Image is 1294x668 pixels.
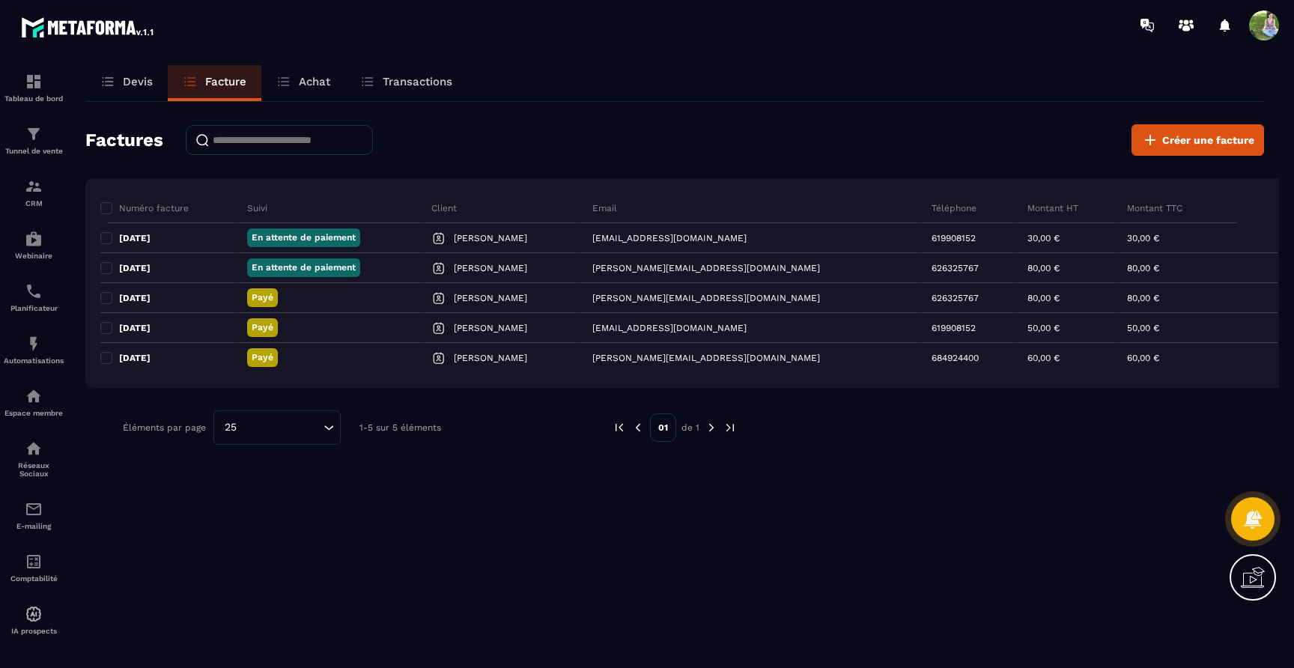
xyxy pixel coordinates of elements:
p: 01 [650,413,676,442]
p: Espace membre [4,409,64,417]
img: formation [25,177,43,195]
p: [DATE] [119,352,151,364]
p: Client [431,202,457,214]
p: [DATE] [119,292,151,304]
a: Facture [168,65,261,101]
img: prev [613,421,626,434]
p: Montant HT [1027,202,1078,214]
button: Créer une facture [1132,124,1264,156]
a: emailemailE-mailing [4,489,64,541]
p: [DATE] [119,262,151,274]
img: logo [21,13,156,40]
a: [PERSON_NAME] [431,231,527,246]
input: Search for option [242,419,320,436]
p: CRM [4,199,64,207]
a: formationformationTunnel de vente [4,114,64,166]
p: En attente de paiement [252,231,356,244]
img: next [723,421,737,434]
p: Tunnel de vente [4,147,64,155]
p: Payé [252,321,273,334]
p: Comptabilité [4,574,64,583]
img: scheduler [25,282,43,300]
a: [PERSON_NAME] [431,261,527,276]
p: Planificateur [4,304,64,312]
a: [PERSON_NAME] [431,321,527,335]
p: 1-5 sur 5 éléments [359,422,441,433]
p: Téléphone [932,202,976,214]
span: Créer une facture [1162,133,1254,148]
a: automationsautomationsAutomatisations [4,324,64,376]
img: email [25,500,43,518]
p: Achat [299,75,330,88]
p: Automatisations [4,356,64,365]
img: prev [631,421,645,434]
img: automations [25,605,43,623]
a: formationformationTableau de bord [4,61,64,114]
p: Éléments par page [123,422,206,433]
p: IA prospects [4,627,64,635]
p: Facture [205,75,246,88]
p: [DATE] [119,322,151,334]
a: [PERSON_NAME] [431,350,527,365]
p: Numéro facture [119,202,189,214]
div: Search for option [213,410,341,445]
p: Transactions [383,75,452,88]
img: social-network [25,440,43,458]
img: formation [25,73,43,91]
p: Webinaire [4,252,64,260]
p: [DATE] [119,232,151,244]
a: Devis [85,65,168,101]
span: 25 [219,419,242,436]
a: automationsautomationsEspace membre [4,376,64,428]
a: social-networksocial-networkRéseaux Sociaux [4,428,64,489]
p: Tableau de bord [4,94,64,103]
p: Email [592,202,617,214]
img: automations [25,387,43,405]
a: automationsautomationsWebinaire [4,219,64,271]
img: formation [25,125,43,143]
p: Payé [252,291,273,304]
a: schedulerschedulerPlanificateur [4,271,64,324]
h2: Factures [85,125,163,155]
a: accountantaccountantComptabilité [4,541,64,594]
p: Devis [123,75,153,88]
p: Payé [252,351,273,364]
img: automations [25,230,43,248]
p: En attente de paiement [252,261,356,274]
img: automations [25,335,43,353]
a: [PERSON_NAME] [431,291,527,306]
p: Montant TTC [1127,202,1182,214]
img: next [705,421,718,434]
p: de 1 [681,422,699,434]
p: Suivi [247,202,267,214]
img: accountant [25,553,43,571]
a: formationformationCRM [4,166,64,219]
p: E-mailing [4,522,64,530]
p: Réseaux Sociaux [4,461,64,478]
